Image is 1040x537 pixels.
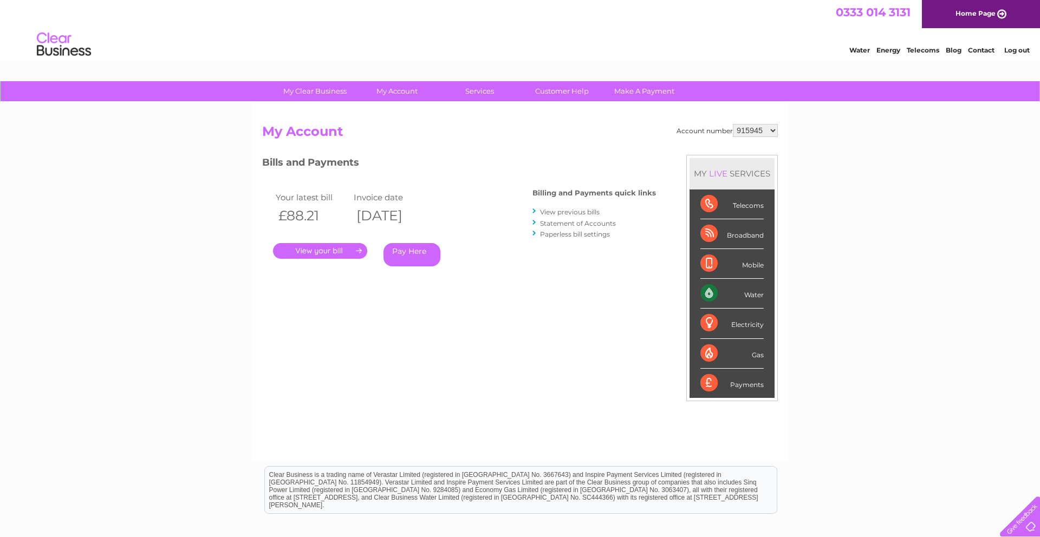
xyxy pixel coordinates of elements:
[700,189,764,219] div: Telecoms
[273,205,351,227] th: £88.21
[876,46,900,54] a: Energy
[600,81,689,101] a: Make A Payment
[907,46,939,54] a: Telecoms
[532,189,656,197] h4: Billing and Payments quick links
[946,46,961,54] a: Blog
[968,46,994,54] a: Contact
[707,168,730,179] div: LIVE
[262,155,656,174] h3: Bills and Payments
[36,28,92,61] img: logo.png
[1004,46,1030,54] a: Log out
[351,205,429,227] th: [DATE]
[262,124,778,145] h2: My Account
[677,124,778,137] div: Account number
[351,190,429,205] td: Invoice date
[849,46,870,54] a: Water
[700,279,764,309] div: Water
[265,6,777,53] div: Clear Business is a trading name of Verastar Limited (registered in [GEOGRAPHIC_DATA] No. 3667643...
[690,158,775,189] div: MY SERVICES
[700,339,764,369] div: Gas
[540,208,600,216] a: View previous bills
[540,230,610,238] a: Paperless bill settings
[273,243,367,259] a: .
[836,5,911,19] a: 0333 014 3131
[435,81,524,101] a: Services
[353,81,442,101] a: My Account
[700,249,764,279] div: Mobile
[517,81,607,101] a: Customer Help
[540,219,616,227] a: Statement of Accounts
[700,309,764,338] div: Electricity
[270,81,360,101] a: My Clear Business
[273,190,351,205] td: Your latest bill
[383,243,440,266] a: Pay Here
[700,219,764,249] div: Broadband
[700,369,764,398] div: Payments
